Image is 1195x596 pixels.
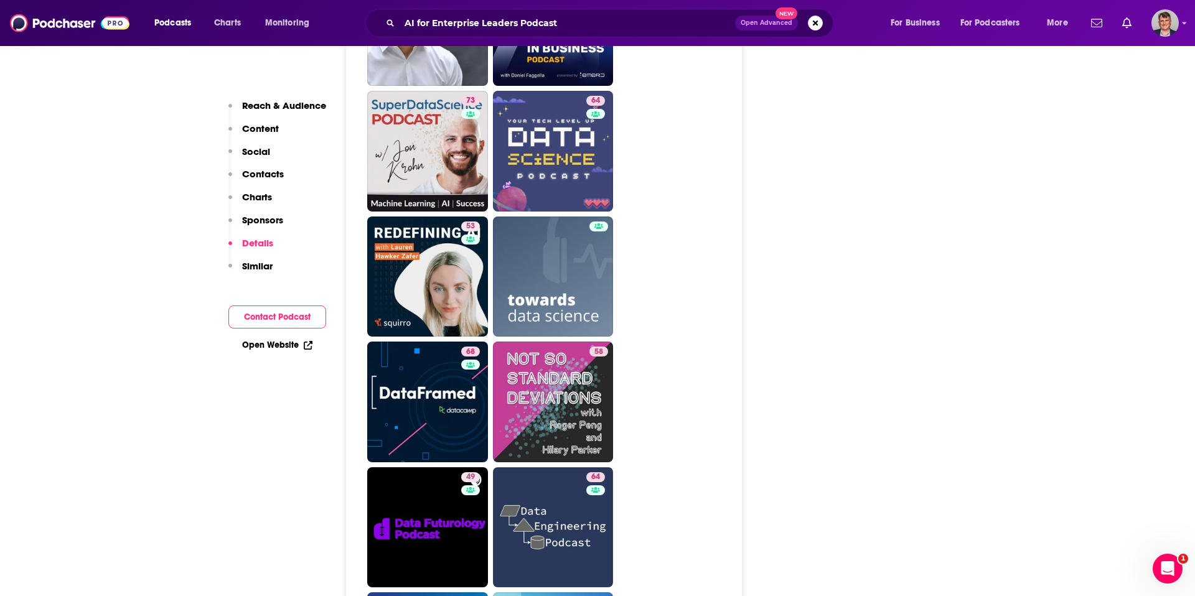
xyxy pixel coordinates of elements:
a: 53 [367,217,488,337]
button: Contacts [228,168,284,191]
a: 58 [493,342,614,462]
button: open menu [146,13,207,33]
button: Social [228,146,270,169]
span: For Podcasters [960,14,1020,32]
span: 53 [466,220,475,233]
span: 1 [1178,554,1188,564]
a: 68 [461,347,480,356]
span: Monitoring [265,14,309,32]
div: Search podcasts, credits, & more... [377,9,845,37]
span: 64 [591,471,600,483]
span: Logged in as AndyShane [1151,9,1179,37]
button: Reach & Audience [228,100,326,123]
span: 68 [466,346,475,358]
a: Show notifications dropdown [1117,12,1136,34]
button: Content [228,123,279,146]
img: User Profile [1151,9,1179,37]
button: Contact Podcast [228,305,326,328]
span: 58 [594,346,603,358]
button: Sponsors [228,214,283,237]
p: Similar [242,260,273,272]
span: More [1047,14,1068,32]
p: Sponsors [242,214,283,226]
button: open menu [1038,13,1084,33]
span: New [776,7,798,19]
p: Content [242,123,279,134]
span: Open Advanced [741,20,792,26]
p: Charts [242,191,272,203]
a: 64 [493,467,614,588]
a: 58 [589,347,608,356]
span: 49 [466,471,475,483]
span: Charts [214,14,241,32]
p: Social [242,146,270,157]
span: 64 [591,95,600,107]
button: Show profile menu [1151,9,1179,37]
a: Show notifications dropdown [1086,12,1107,34]
span: Podcasts [154,14,191,32]
a: 64 [586,96,605,106]
button: Similar [228,260,273,283]
button: Charts [228,191,272,214]
button: open menu [952,13,1038,33]
a: Open Website [242,340,312,350]
button: Open AdvancedNew [735,16,798,30]
a: 73 [461,96,480,106]
a: 53 [461,221,480,231]
button: open menu [256,13,326,33]
input: Search podcasts, credits, & more... [400,13,735,33]
span: 73 [466,95,475,107]
a: 64 [586,472,605,482]
img: Podchaser - Follow, Share and Rate Podcasts [10,11,129,35]
button: open menu [882,13,955,33]
p: Reach & Audience [242,100,326,111]
a: 64 [493,91,614,212]
a: 73 [367,91,488,212]
a: Charts [206,13,248,33]
p: Contacts [242,168,284,180]
p: Details [242,237,273,249]
a: 49 [367,467,488,588]
span: For Business [891,14,940,32]
button: Details [228,237,273,260]
iframe: Intercom live chat [1153,554,1183,584]
a: 49 [461,472,480,482]
a: 68 [367,342,488,462]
